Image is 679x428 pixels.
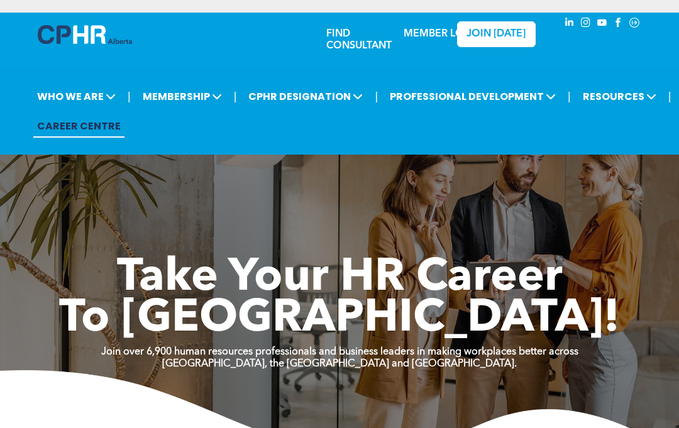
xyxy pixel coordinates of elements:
span: To [GEOGRAPHIC_DATA]! [59,297,620,342]
a: JOIN [DATE] [457,21,536,47]
img: A blue and white logo for cp alberta [38,25,132,44]
span: Take Your HR Career [117,256,563,301]
span: CPHR DESIGNATION [245,85,367,108]
a: MEMBER LOGIN [404,29,482,39]
li: | [128,84,131,109]
a: FIND CONSULTANT [326,29,392,51]
li: | [668,84,671,109]
strong: Join over 6,900 human resources professionals and business leaders in making workplaces better ac... [101,347,578,357]
a: CAREER CENTRE [33,114,124,138]
li: | [568,84,571,109]
a: instagram [578,16,592,33]
span: RESOURCES [579,85,660,108]
strong: [GEOGRAPHIC_DATA], the [GEOGRAPHIC_DATA] and [GEOGRAPHIC_DATA]. [162,359,517,369]
a: youtube [595,16,609,33]
li: | [375,84,378,109]
span: WHO WE ARE [33,85,119,108]
a: linkedin [562,16,576,33]
li: | [234,84,237,109]
span: PROFESSIONAL DEVELOPMENT [386,85,560,108]
a: Social network [627,16,641,33]
span: JOIN [DATE] [466,28,526,40]
a: facebook [611,16,625,33]
span: MEMBERSHIP [139,85,226,108]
